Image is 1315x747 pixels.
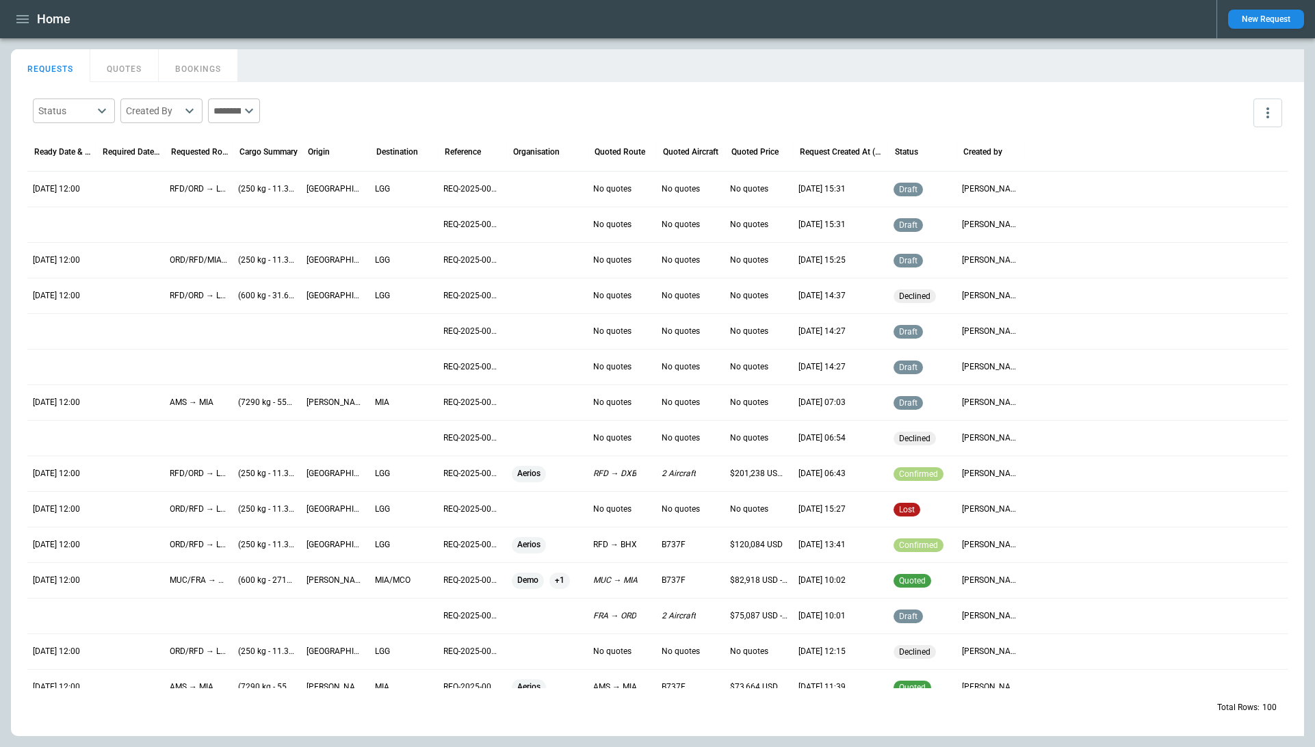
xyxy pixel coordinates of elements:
[170,397,213,408] p: AMS → MIA
[33,539,80,551] p: 05/09/2025 12:00
[90,49,159,82] button: QUOTES
[549,563,570,598] span: +1
[33,290,80,302] p: 05/09/2025 12:00
[798,397,846,408] p: 17/09/2025 07:03
[375,183,390,195] p: LGG
[896,505,917,514] span: lost
[730,575,787,586] p: $82,918 USD - $150,132 USD
[963,147,1002,157] div: Created by
[896,327,920,337] span: draft
[307,646,364,657] p: Chicago airport
[593,539,637,551] p: RFD → BHX
[1262,702,1277,713] p: 100
[512,527,546,562] span: Aerios
[375,646,390,657] p: LGG
[896,363,920,372] span: draft
[443,539,501,551] p: REQ-2025-000127
[512,563,544,598] span: Demo
[798,361,846,373] p: 18/09/2025 14:27
[307,681,364,693] p: Evert van de Beekstraat 202, 1118 CP Schiphol, Netherlands
[33,681,80,693] p: 10/09/2025 12:00
[798,290,846,302] p: 18/09/2025 14:37
[662,397,700,408] p: No quotes
[513,147,560,157] div: Organisation
[730,646,768,657] p: No quotes
[238,503,296,515] p: (250 kg - 11.3 ft³) Automotive
[170,468,227,480] p: RFD/ORD → LGG
[443,183,501,195] p: REQ-2025-000137
[662,326,700,337] p: No quotes
[662,468,696,480] p: 2 Aircraft
[443,361,501,373] p: REQ-2025-000132
[896,647,933,657] span: declined
[512,670,546,705] span: Aerios
[894,503,920,516] div: Price not competitive
[443,326,501,337] p: REQ-2025-000133
[33,575,80,586] p: 10/09/2025 12:00
[730,397,768,408] p: No quotes
[238,468,296,480] p: (250 kg - 11.3 ft³) Automotive
[962,503,1019,515] p: Simon Watson
[33,397,80,408] p: 10/09/2025 12:00
[962,646,1019,657] p: Simon Watson
[730,503,768,515] p: No quotes
[662,681,686,693] p: B737F
[33,503,80,515] p: 05/09/2025 12:00
[38,104,93,118] div: Status
[730,681,778,693] p: $73,664 USD
[896,576,928,586] span: quoted
[375,503,390,515] p: LGG
[33,468,80,480] p: 05/09/2025 12:00
[962,290,1019,302] p: Myles Cummins
[798,183,846,195] p: 18/09/2025 15:31
[962,397,1019,408] p: Simon Watson
[662,290,700,302] p: No quotes
[170,290,227,302] p: RFD/ORD → LGG
[512,456,546,491] span: Aerios
[730,361,768,373] p: No quotes
[662,183,700,195] p: No quotes
[443,503,501,515] p: REQ-2025-000128
[170,575,227,586] p: MUC/FRA → MIA/MCO
[375,254,390,266] p: LGG
[798,254,846,266] p: 18/09/2025 15:25
[443,681,501,693] p: REQ-2025-000121
[238,681,296,693] p: (7290 kg - 551.92 ft³) Machinery & Industrial Equipment
[798,326,846,337] p: 18/09/2025 14:27
[375,290,390,302] p: LGG
[593,468,636,480] p: RFD → DXB
[238,646,296,657] p: (250 kg - 11.3 ft³) Automotive
[443,575,501,586] p: REQ-2025-000126
[663,147,718,157] div: Quoted Aircraft
[730,432,768,444] p: No quotes
[593,503,632,515] p: No quotes
[308,147,330,157] div: Origin
[170,503,227,515] p: ORD/RFD → LGG
[33,254,80,266] p: 05/09/2025 12:00
[1217,702,1260,713] p: Total Rows:
[443,468,501,480] p: REQ-2025-000129
[595,147,645,157] div: Quoted Route
[662,610,696,622] p: 2 Aircraft
[593,219,632,231] p: No quotes
[662,254,700,266] p: No quotes
[730,290,768,302] p: No quotes
[239,147,298,157] div: Cargo Summary
[896,434,933,443] span: declined
[375,539,390,551] p: LGG
[593,183,632,195] p: No quotes
[896,612,920,621] span: draft
[896,185,920,194] span: draft
[730,219,768,231] p: No quotes
[800,147,885,157] div: Request Created At (UTC)
[962,468,1019,480] p: Simon Watson
[443,646,501,657] p: REQ-2025-000124
[375,681,389,693] p: MIA
[170,681,213,693] p: AMS → MIA
[798,468,846,480] p: 17/09/2025 06:43
[443,219,501,231] p: REQ-2025-000136
[593,646,632,657] p: No quotes
[962,610,1019,622] p: Myles Cummins
[798,575,846,586] p: 16/09/2025 10:02
[443,254,501,266] p: REQ-2025-000135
